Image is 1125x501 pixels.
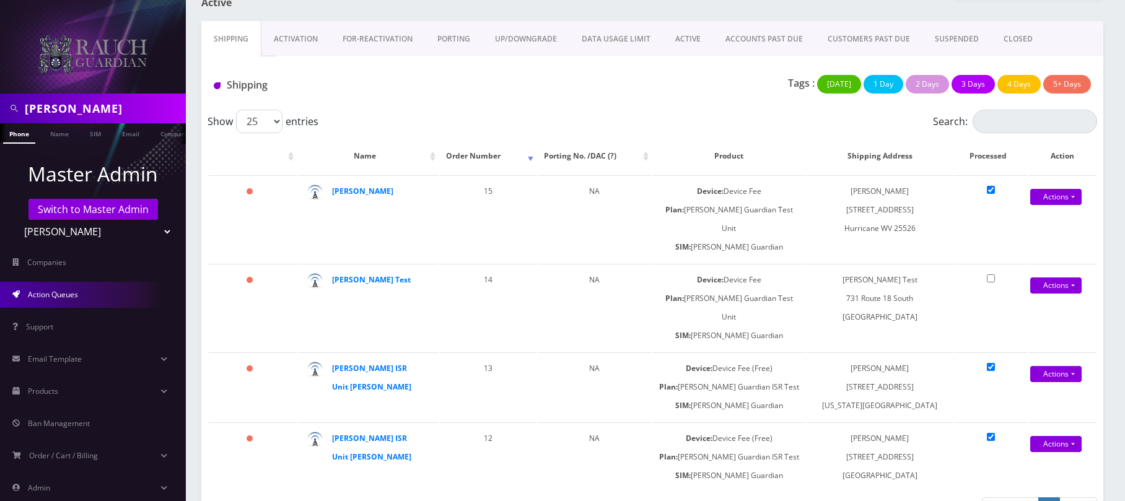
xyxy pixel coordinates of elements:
[675,400,691,411] b: SIM:
[653,138,805,174] th: Product
[214,79,494,91] h1: Shipping
[663,21,713,57] a: ACTIVE
[28,354,82,364] span: Email Template
[440,422,536,491] td: 12
[697,186,724,196] b: Device:
[1030,189,1082,205] a: Actions
[28,386,58,396] span: Products
[483,21,569,57] a: UP/DOWNGRADE
[332,363,411,392] a: [PERSON_NAME] ISR Unit [PERSON_NAME]
[653,422,805,491] td: Device Fee (Free) [PERSON_NAME] Guardian ISR Test [PERSON_NAME] Guardian
[955,138,1027,174] th: Processed: activate to sort column ascending
[201,21,261,57] a: Shipping
[675,330,691,341] b: SIM:
[37,33,149,75] img: Rauch
[807,138,953,174] th: Shipping Address
[807,422,953,491] td: [PERSON_NAME] [STREET_ADDRESS] [GEOGRAPHIC_DATA]
[28,482,50,493] span: Admin
[154,123,196,142] a: Company
[1030,436,1082,452] a: Actions
[1030,366,1082,382] a: Actions
[261,21,330,57] a: Activation
[538,138,652,174] th: Porting No. /DAC (?): activate to sort column ascending
[28,418,90,429] span: Ban Management
[440,264,536,351] td: 14
[84,123,107,142] a: SIM
[1043,75,1091,94] button: 5+ Days
[236,110,282,133] select: Showentries
[991,21,1045,57] a: CLOSED
[538,352,652,421] td: NA
[214,82,221,89] img: Shipping
[209,138,297,174] th: : activate to sort column ascending
[332,274,411,285] a: [PERSON_NAME] Test
[44,123,75,142] a: Name
[788,76,815,90] p: Tags :
[440,175,536,263] td: 15
[952,75,995,94] button: 3 Days
[973,110,1097,133] input: Search:
[28,289,78,300] span: Action Queues
[332,186,393,196] a: [PERSON_NAME]
[807,175,953,263] td: [PERSON_NAME] [STREET_ADDRESS] Hurricane WV 25526
[659,451,678,462] b: Plan:
[28,199,158,220] a: Switch to Master Admin
[653,264,805,351] td: Device Fee [PERSON_NAME] Guardian Test Unit [PERSON_NAME] Guardian
[208,110,318,133] label: Show entries
[653,352,805,421] td: Device Fee (Free) [PERSON_NAME] Guardian ISR Test [PERSON_NAME] Guardian
[3,123,35,144] a: Phone
[713,21,815,57] a: ACCOUNTS PAST DUE
[807,352,953,421] td: [PERSON_NAME] [STREET_ADDRESS] [US_STATE][GEOGRAPHIC_DATA]
[807,264,953,351] td: [PERSON_NAME] Test 731 Route 18 South [GEOGRAPHIC_DATA]
[697,274,724,285] b: Device:
[25,97,183,120] input: Search in Company
[817,75,861,94] button: [DATE]
[538,422,652,491] td: NA
[332,433,411,462] a: [PERSON_NAME] ISR Unit [PERSON_NAME]
[116,123,146,142] a: Email
[1030,277,1082,294] a: Actions
[425,21,483,57] a: PORTING
[864,75,903,94] button: 1 Day
[538,175,652,263] td: NA
[538,264,652,351] td: NA
[675,242,691,252] b: SIM:
[665,293,684,303] b: Plan:
[922,21,991,57] a: SUSPENDED
[29,450,98,461] span: Order / Cart / Billing
[686,363,712,373] b: Device:
[815,21,922,57] a: CUSTOMERS PAST DUE
[686,433,712,443] b: Device:
[1028,138,1096,174] th: Action
[659,381,678,392] b: Plan:
[440,138,536,174] th: Order Number: activate to sort column ascending
[440,352,536,421] td: 13
[330,21,425,57] a: FOR-REActivation
[298,138,439,174] th: Name: activate to sort column ascending
[653,175,805,263] td: Device Fee [PERSON_NAME] Guardian Test Unit [PERSON_NAME] Guardian
[675,470,691,481] b: SIM:
[569,21,663,57] a: DATA USAGE LIMIT
[906,75,949,94] button: 2 Days
[997,75,1041,94] button: 4 Days
[665,204,684,215] b: Plan:
[933,110,1097,133] label: Search:
[27,257,66,268] span: Companies
[26,321,53,332] span: Support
